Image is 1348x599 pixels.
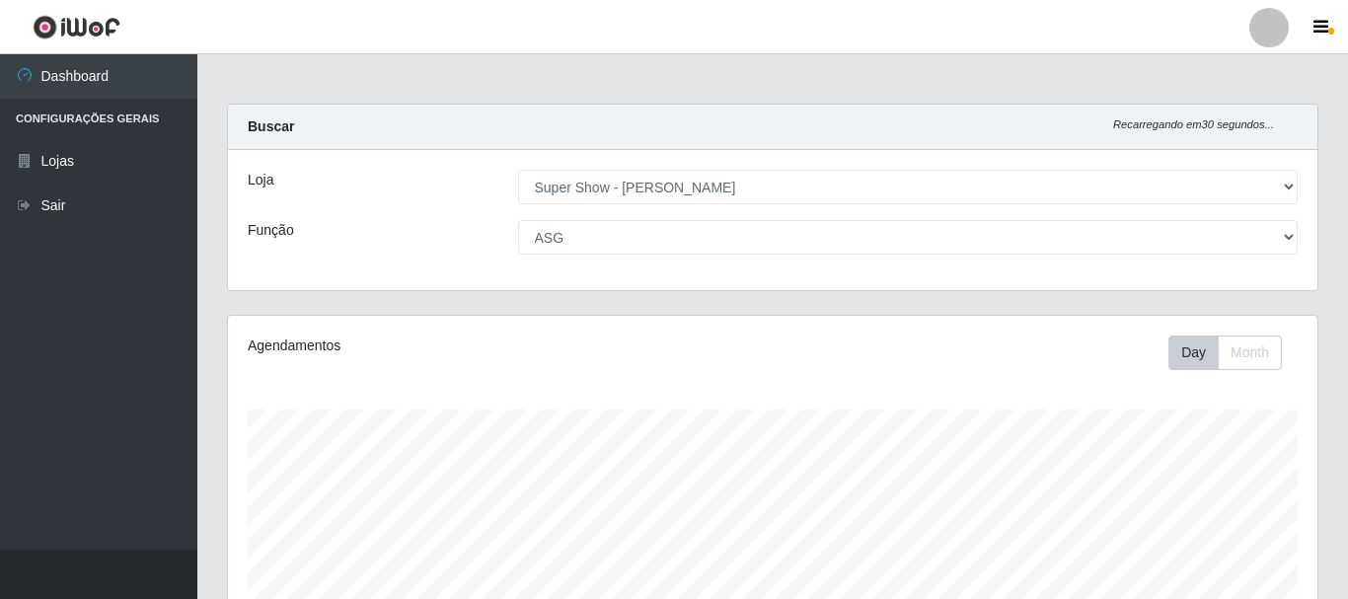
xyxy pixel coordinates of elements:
[1113,118,1274,130] i: Recarregando em 30 segundos...
[33,15,120,39] img: CoreUI Logo
[248,170,273,190] label: Loja
[1168,336,1298,370] div: Toolbar with button groups
[248,336,668,356] div: Agendamentos
[1218,336,1282,370] button: Month
[1168,336,1282,370] div: First group
[1168,336,1219,370] button: Day
[248,220,294,241] label: Função
[248,118,294,134] strong: Buscar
